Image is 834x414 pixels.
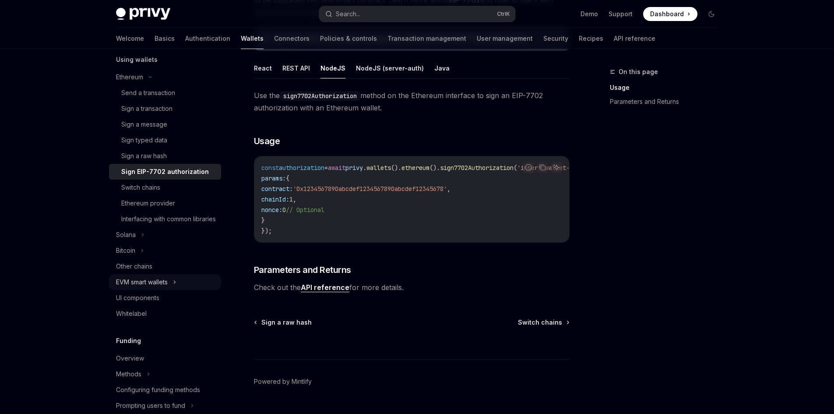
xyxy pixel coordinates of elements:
button: NodeJS (server-auth) [356,58,424,78]
span: params: [261,174,286,182]
a: Ethereum provider [109,195,221,211]
a: Send a transaction [109,85,221,101]
span: (). [391,164,401,172]
span: Parameters and Returns [254,264,351,276]
a: Whitelabel [109,306,221,322]
div: Ethereum [116,72,143,82]
div: Other chains [116,261,152,272]
span: contract: [261,185,293,193]
a: Authentication [185,28,230,49]
span: Sign a raw hash [261,318,312,327]
img: dark logo [116,8,170,20]
span: Usage [254,135,280,147]
span: , [293,195,296,203]
span: chainId: [261,195,289,203]
div: Solana [116,230,136,240]
a: Usage [610,81,725,95]
div: Overview [116,353,144,364]
button: REST API [282,58,310,78]
button: Search...CtrlK [319,6,515,22]
div: Sign a message [121,119,167,130]
a: UI components [109,290,221,306]
div: Sign a transaction [121,103,172,114]
a: Switch chains [109,180,221,195]
span: // Optional [286,206,324,214]
span: . [363,164,366,172]
span: = [324,164,328,172]
span: const [261,164,279,172]
a: Overview [109,350,221,366]
a: Transaction management [387,28,466,49]
div: Bitcoin [116,245,135,256]
span: Switch chains [518,318,562,327]
a: Dashboard [643,7,697,21]
div: Sign a raw hash [121,151,167,161]
button: Report incorrect code [523,162,534,173]
div: Search... [336,9,360,19]
button: Ask AI [551,162,562,173]
span: }); [261,227,272,235]
a: Support [609,10,633,18]
div: Whitelabel [116,308,147,319]
span: , [447,185,450,193]
a: Interfacing with common libraries [109,211,221,227]
div: UI components [116,293,159,303]
a: User management [477,28,533,49]
span: } [261,216,265,224]
div: Switch chains [121,182,160,193]
span: Check out the for more details. [254,281,570,294]
span: nonce: [261,206,282,214]
span: 1 [289,195,293,203]
div: Interfacing with common libraries [121,214,216,224]
a: Sign a raw hash [255,318,312,327]
a: API reference [614,28,655,49]
a: Wallets [241,28,264,49]
a: Sign a transaction [109,101,221,117]
a: Sign EIP-7702 authorization [109,164,221,180]
a: Configuring funding methods [109,382,221,398]
div: Ethereum provider [121,198,175,209]
button: NodeJS [320,58,345,78]
span: privy [345,164,363,172]
h5: Funding [116,336,141,346]
a: Parameters and Returns [610,95,725,109]
code: sign7702Authorization [280,91,360,101]
a: Connectors [274,28,310,49]
a: Powered by Mintlify [254,377,312,386]
a: Sign typed data [109,132,221,148]
span: (). [429,164,440,172]
a: Security [543,28,568,49]
a: Welcome [116,28,144,49]
span: await [328,164,345,172]
div: Sign typed data [121,135,167,145]
span: Dashboard [650,10,684,18]
a: Demo [581,10,598,18]
button: Toggle dark mode [704,7,718,21]
button: React [254,58,272,78]
span: 'insert-wallet-id' [517,164,580,172]
div: Sign EIP-7702 authorization [121,166,209,177]
span: authorization [279,164,324,172]
span: Use the method on the Ethereum interface to sign an EIP-7702 authorization with an Ethereum wallet. [254,89,570,114]
span: Ctrl K [497,11,510,18]
span: '0x1234567890abcdef1234567890abcdef12345678' [293,185,447,193]
a: API reference [301,283,349,292]
span: ( [514,164,517,172]
a: Recipes [579,28,603,49]
a: Basics [155,28,175,49]
span: On this page [619,67,658,77]
a: Switch chains [518,318,569,327]
span: sign7702Authorization [440,164,514,172]
a: Other chains [109,258,221,274]
span: 0 [282,206,286,214]
a: Sign a message [109,117,221,132]
div: Prompting users to fund [116,400,185,411]
span: ethereum [401,164,429,172]
span: { [286,174,289,182]
div: EVM smart wallets [116,277,168,287]
span: wallets [366,164,391,172]
a: Policies & controls [320,28,377,49]
div: Send a transaction [121,88,175,98]
div: Methods [116,369,141,379]
a: Sign a raw hash [109,148,221,164]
